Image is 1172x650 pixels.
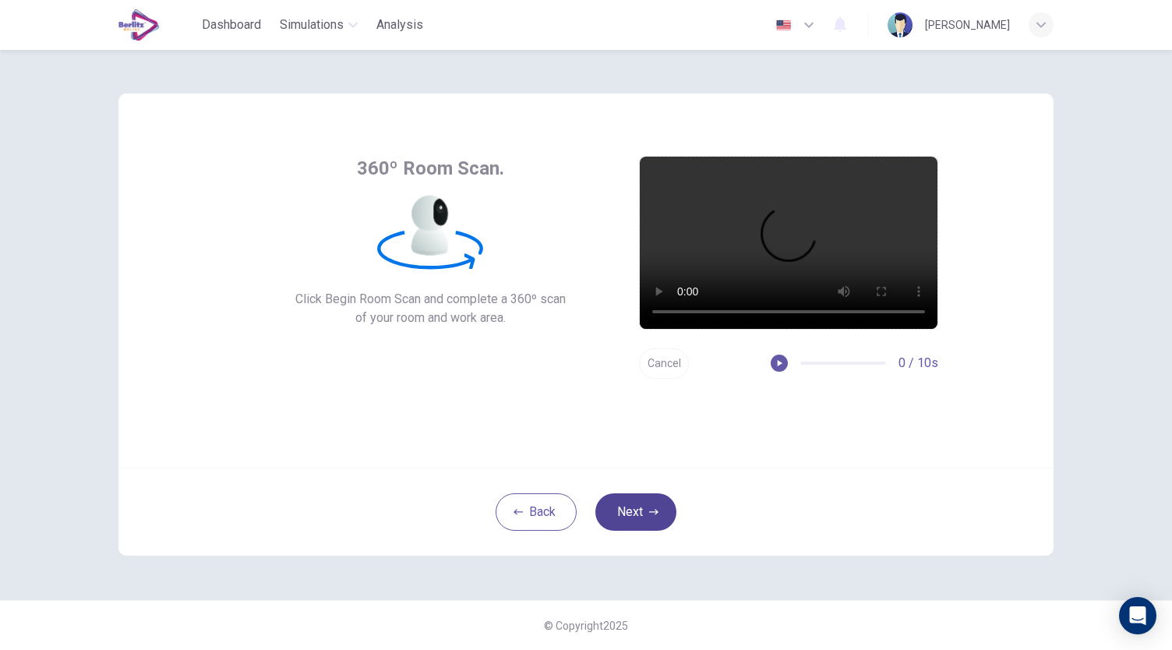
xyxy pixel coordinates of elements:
span: Dashboard [202,16,261,34]
span: © Copyright 2025 [544,620,628,632]
span: 0 / 10s [898,354,938,373]
span: 360º Room Scan. [357,156,504,181]
button: Cancel [639,348,689,379]
button: Analysis [370,11,429,39]
a: EduSynch logo [118,9,196,41]
img: Profile picture [888,12,913,37]
img: EduSynch logo [118,9,160,41]
button: Next [595,493,676,531]
button: Simulations [274,11,364,39]
button: Back [496,493,577,531]
div: [PERSON_NAME] [925,16,1010,34]
span: Simulations [280,16,344,34]
div: Open Intercom Messenger [1119,597,1156,634]
span: of your room and work area. [295,309,566,327]
span: Analysis [376,16,423,34]
button: Dashboard [196,11,267,39]
img: en [774,19,793,31]
span: Click Begin Room Scan and complete a 360º scan [295,290,566,309]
